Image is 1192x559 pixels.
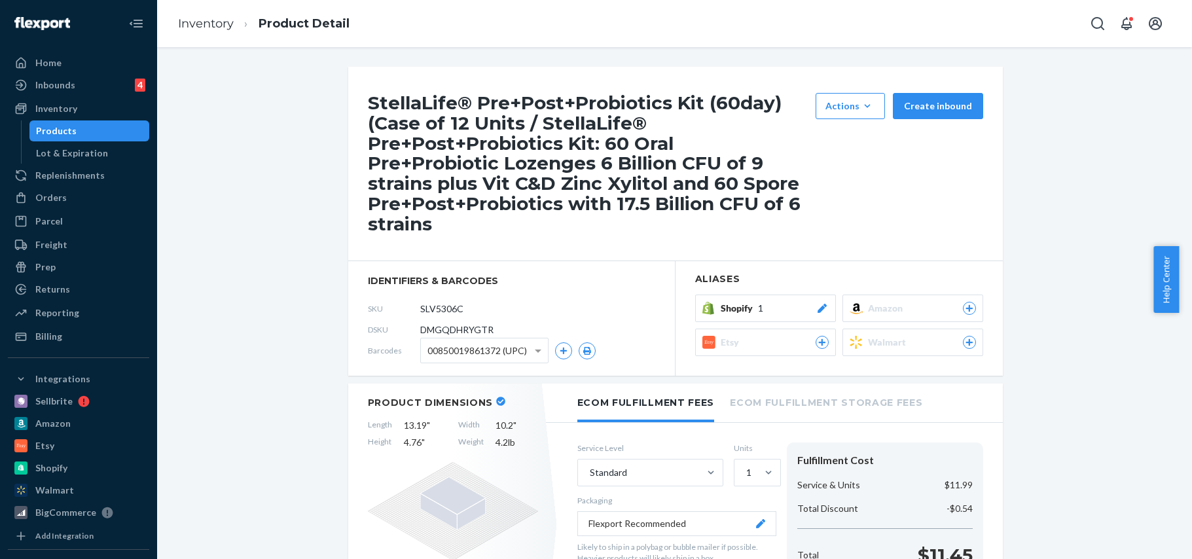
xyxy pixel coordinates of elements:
[427,420,430,431] span: "
[35,330,62,343] div: Billing
[8,528,149,544] a: Add Integration
[513,420,516,431] span: "
[35,238,67,251] div: Freight
[1109,520,1179,552] iframe: Opens a widget where you can chat to one of our agents
[404,419,446,432] span: 13.19
[8,302,149,323] a: Reporting
[368,324,420,335] span: DSKU
[29,143,150,164] a: Lot & Expiration
[797,478,860,492] p: Service & Units
[945,478,973,492] p: $11.99
[35,395,73,408] div: Sellbrite
[8,52,149,73] a: Home
[123,10,149,37] button: Close Navigation
[8,435,149,456] a: Etsy
[695,295,836,322] button: Shopify1
[35,261,56,274] div: Prep
[458,419,484,432] span: Width
[35,417,71,430] div: Amazon
[577,511,776,536] button: Flexport Recommended
[35,372,90,386] div: Integrations
[745,466,746,479] input: 1
[368,419,392,432] span: Length
[1113,10,1140,37] button: Open notifications
[29,120,150,141] a: Products
[422,437,425,448] span: "
[458,436,484,449] span: Weight
[135,79,145,92] div: 4
[758,302,763,315] span: 1
[816,93,885,119] button: Actions
[825,99,875,113] div: Actions
[35,169,105,182] div: Replenishments
[8,187,149,208] a: Orders
[8,391,149,412] a: Sellbrite
[35,215,63,228] div: Parcel
[36,147,108,160] div: Lot & Expiration
[8,369,149,389] button: Integrations
[842,295,983,322] button: Amazon
[368,274,655,287] span: identifiers & barcodes
[797,453,973,468] div: Fulfillment Cost
[577,442,723,454] label: Service Level
[797,502,858,515] p: Total Discount
[1142,10,1168,37] button: Open account menu
[259,16,350,31] a: Product Detail
[35,56,62,69] div: Home
[730,384,922,420] li: Ecom Fulfillment Storage Fees
[35,191,67,204] div: Orders
[35,79,75,92] div: Inbounds
[1085,10,1111,37] button: Open Search Box
[746,466,751,479] div: 1
[8,480,149,501] a: Walmart
[36,124,77,137] div: Products
[8,211,149,232] a: Parcel
[577,495,776,506] p: Packaging
[35,484,74,497] div: Walmart
[8,279,149,300] a: Returns
[35,283,70,296] div: Returns
[8,234,149,255] a: Freight
[35,102,77,115] div: Inventory
[721,302,758,315] span: Shopify
[695,329,836,356] button: Etsy
[588,466,590,479] input: Standard
[35,530,94,541] div: Add Integration
[368,93,809,234] h1: StellaLife® Pre+Post+Probiotics Kit (60day) (Case of 12 Units / StellaLife® Pre+Post+Probiotics K...
[404,436,446,449] span: 4.76
[721,336,744,349] span: Etsy
[868,336,911,349] span: Walmart
[178,16,234,31] a: Inventory
[590,466,627,479] div: Standard
[368,436,392,449] span: Height
[8,458,149,478] a: Shopify
[368,303,420,314] span: SKU
[427,340,527,362] span: 00850019861372 (UPC)
[35,439,54,452] div: Etsy
[842,329,983,356] button: Walmart
[734,442,776,454] label: Units
[8,98,149,119] a: Inventory
[168,5,360,43] ol: breadcrumbs
[695,274,983,284] h2: Aliases
[368,397,494,408] h2: Product Dimensions
[368,345,420,356] span: Barcodes
[35,306,79,319] div: Reporting
[496,419,538,432] span: 10.2
[8,413,149,434] a: Amazon
[14,17,70,30] img: Flexport logo
[35,461,67,475] div: Shopify
[577,384,715,422] li: Ecom Fulfillment Fees
[35,506,96,519] div: BigCommerce
[947,502,973,515] p: -$0.54
[8,326,149,347] a: Billing
[893,93,983,119] button: Create inbound
[496,436,538,449] span: 4.2 lb
[8,165,149,186] a: Replenishments
[8,502,149,523] a: BigCommerce
[1153,246,1179,313] button: Help Center
[8,75,149,96] a: Inbounds4
[420,323,494,336] span: DMGQDHRYGTR
[8,257,149,278] a: Prep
